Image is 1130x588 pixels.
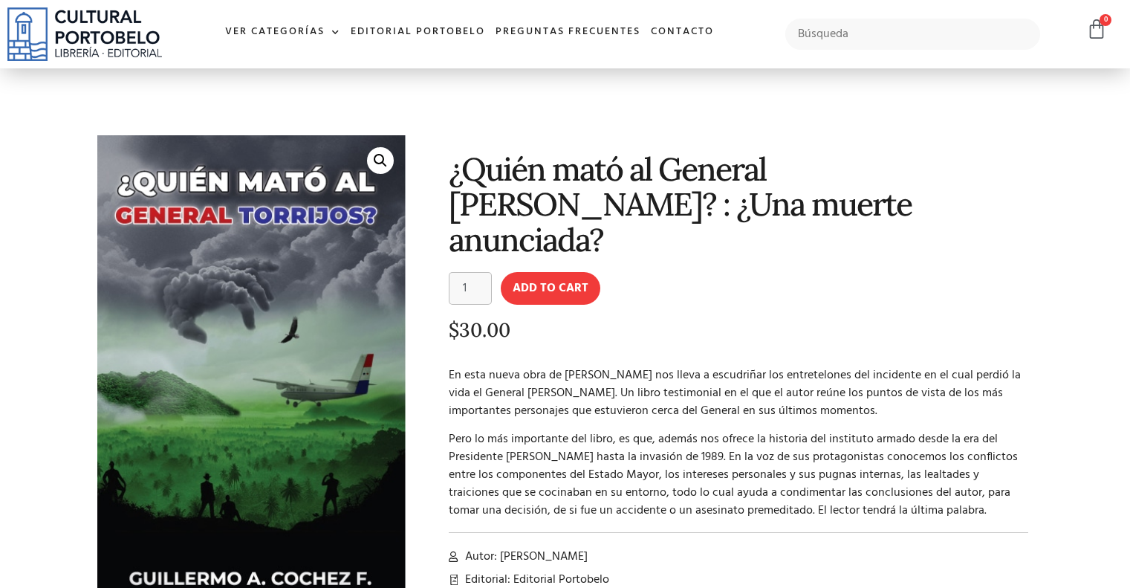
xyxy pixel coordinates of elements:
[449,272,492,305] input: Product quantity
[1100,14,1111,26] span: 0
[449,317,510,342] bdi: 30.00
[1086,19,1107,40] a: 0
[449,430,1029,520] p: Pero lo más importante del libro, es que, además nos ofrece la historia del instituto armado desd...
[345,16,490,48] a: Editorial Portobelo
[449,366,1029,420] p: En esta nueva obra de [PERSON_NAME] nos lleva a escudriñar los entretelones del incidente en el c...
[367,147,394,174] a: 🔍
[646,16,719,48] a: Contacto
[490,16,646,48] a: Preguntas frecuentes
[461,548,588,566] span: Autor: [PERSON_NAME]
[501,272,600,305] button: Add to cart
[449,152,1029,257] h1: ¿Quién mató al General [PERSON_NAME]? : ¿Una muerte anunciada?
[220,16,345,48] a: Ver Categorías
[785,19,1040,50] input: Búsqueda
[449,317,459,342] span: $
